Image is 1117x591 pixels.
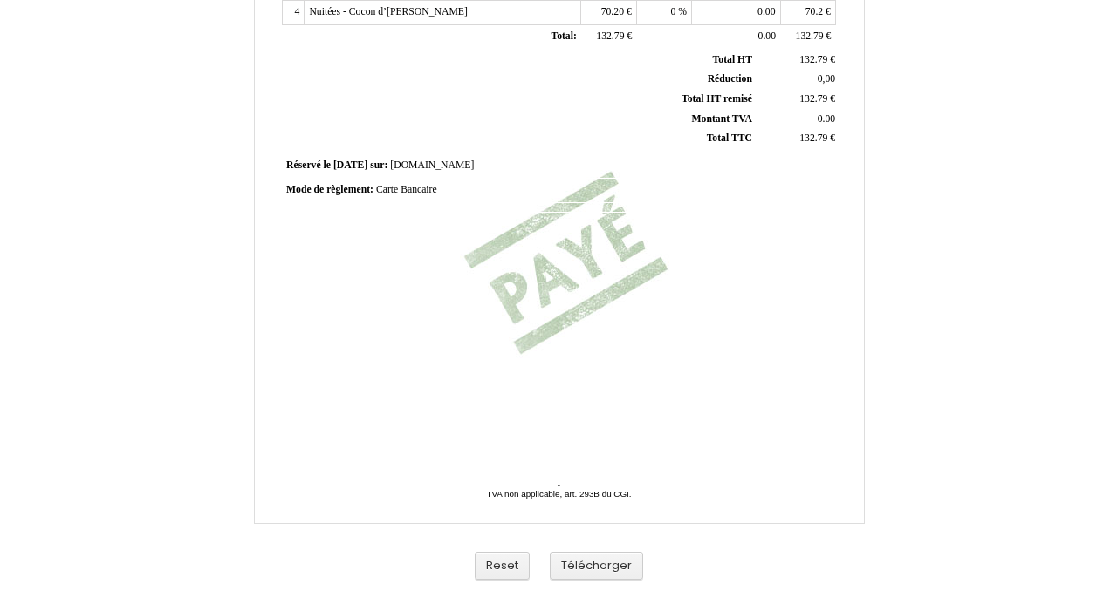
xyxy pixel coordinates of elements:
span: Total HT [713,54,752,65]
span: Montant TVA [692,113,752,125]
td: % [636,1,691,25]
span: TVA non applicable, art. 293B du CGI. [486,489,631,499]
span: Total: [551,31,576,42]
button: Reset [475,552,530,581]
span: 132.79 [796,31,824,42]
span: 132.79 [799,132,827,144]
td: 4 [283,1,305,25]
span: Réservé le [286,160,331,171]
span: Total TTC [707,132,752,144]
span: Réduction [708,73,752,85]
span: [DOMAIN_NAME] [390,160,474,171]
span: 70.2 [805,6,823,17]
span: Carte Bancaire [376,184,437,195]
button: Télécharger [550,552,643,581]
span: 0,00 [818,73,835,85]
span: Nuitées - Cocon d’[PERSON_NAME] [309,6,467,17]
span: 0.00 [818,113,835,125]
td: € [581,24,636,49]
td: € [756,90,839,110]
span: 0.00 [758,31,776,42]
td: € [780,24,835,49]
span: 132.79 [799,93,827,105]
span: [DATE] [333,160,367,171]
span: 0 [671,6,676,17]
td: € [780,1,835,25]
span: 70.20 [601,6,624,17]
span: 0.00 [757,6,775,17]
span: sur: [370,160,387,171]
td: € [756,51,839,70]
span: 132.79 [596,31,624,42]
span: Mode de règlement: [286,184,373,195]
span: 132.79 [799,54,827,65]
span: - [558,479,560,489]
span: Total HT remisé [682,93,752,105]
td: € [581,1,636,25]
td: € [756,129,839,149]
